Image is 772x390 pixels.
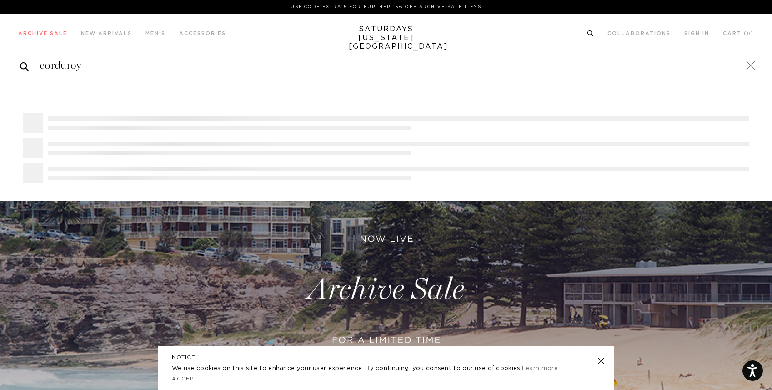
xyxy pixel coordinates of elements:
a: Cart (0) [723,31,754,36]
p: We use cookies on this site to enhance your user experience. By continuing, you consent to our us... [172,364,568,373]
h5: NOTICE [172,353,600,361]
small: 0 [747,32,751,36]
a: Collaborations [607,31,671,36]
a: Archive Sale [18,31,67,36]
a: New Arrivals [81,31,132,36]
input: Search for... [18,58,754,73]
p: Use Code EXTRA15 for Further 15% Off Archive Sale Items [22,4,750,10]
a: Sign In [684,31,709,36]
a: SATURDAYS[US_STATE][GEOGRAPHIC_DATA] [349,25,424,51]
a: Learn more [522,365,558,371]
a: Accept [172,376,198,381]
a: Men's [145,31,165,36]
a: Accessories [179,31,226,36]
